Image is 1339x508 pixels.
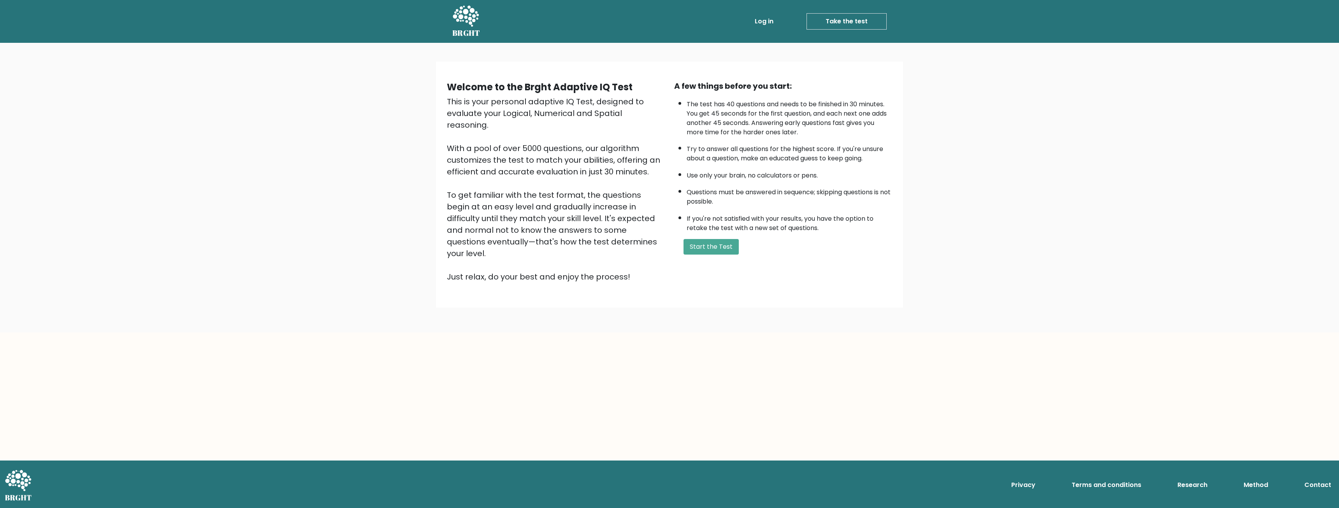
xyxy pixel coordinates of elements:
[687,210,892,233] li: If you're not satisfied with your results, you have the option to retake the test with a new set ...
[687,96,892,137] li: The test has 40 questions and needs to be finished in 30 minutes. You get 45 seconds for the firs...
[684,239,739,255] button: Start the Test
[452,3,480,40] a: BRGHT
[1068,477,1144,493] a: Terms and conditions
[1008,477,1039,493] a: Privacy
[1301,477,1334,493] a: Contact
[687,184,892,206] li: Questions must be answered in sequence; skipping questions is not possible.
[807,13,887,30] a: Take the test
[447,81,633,93] b: Welcome to the Brght Adaptive IQ Test
[687,141,892,163] li: Try to answer all questions for the highest score. If you're unsure about a question, make an edu...
[1174,477,1211,493] a: Research
[1241,477,1271,493] a: Method
[752,14,777,29] a: Log in
[452,28,480,38] h5: BRGHT
[687,167,892,180] li: Use only your brain, no calculators or pens.
[674,80,892,92] div: A few things before you start:
[447,96,665,283] div: This is your personal adaptive IQ Test, designed to evaluate your Logical, Numerical and Spatial ...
